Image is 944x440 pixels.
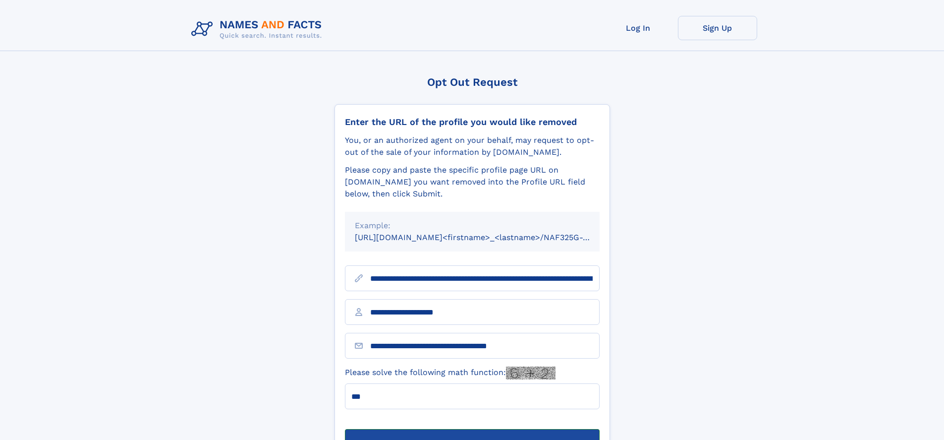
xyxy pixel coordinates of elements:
[355,233,618,242] small: [URL][DOMAIN_NAME]<firstname>_<lastname>/NAF325G-xxxxxxxx
[678,16,757,40] a: Sign Up
[345,164,600,200] div: Please copy and paste the specific profile page URL on [DOMAIN_NAME] you want removed into the Pr...
[187,16,330,43] img: Logo Names and Facts
[345,134,600,158] div: You, or an authorized agent on your behalf, may request to opt-out of the sale of your informatio...
[355,220,590,232] div: Example:
[345,367,555,379] label: Please solve the following math function:
[334,76,610,88] div: Opt Out Request
[345,117,600,127] div: Enter the URL of the profile you would like removed
[599,16,678,40] a: Log In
